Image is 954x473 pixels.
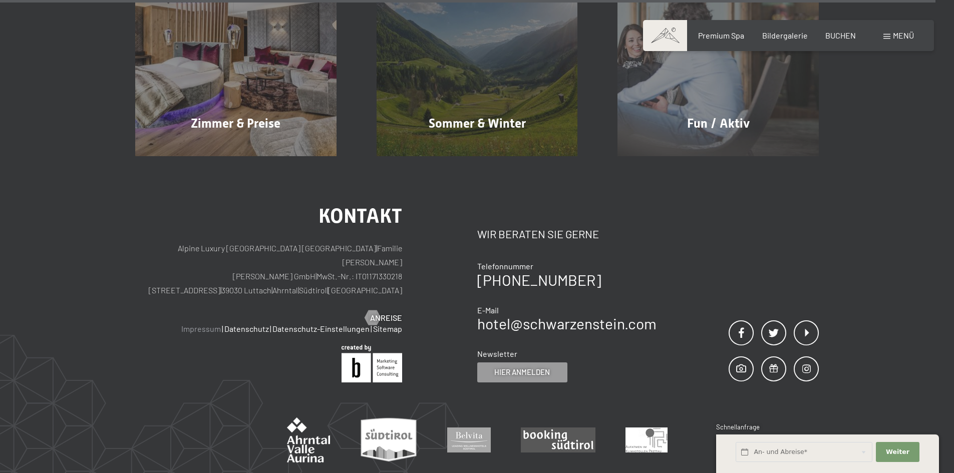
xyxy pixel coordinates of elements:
[224,324,269,333] a: Datenschutz
[429,116,526,131] span: Sommer & Winter
[825,31,856,40] a: BUCHEN
[876,442,919,462] button: Weiter
[893,31,914,40] span: Menü
[687,116,750,131] span: Fun / Aktiv
[222,324,223,333] span: |
[342,345,402,382] img: Brandnamic GmbH | Leading Hospitality Solutions
[270,324,271,333] span: |
[376,243,377,253] span: |
[271,285,272,295] span: |
[319,204,402,228] span: Kontakt
[494,367,550,377] span: Hier anmelden
[181,324,221,333] a: Impressum
[477,305,499,315] span: E-Mail
[716,423,760,431] span: Schnellanfrage
[315,271,316,281] span: |
[298,285,299,295] span: |
[762,31,808,40] a: Bildergalerie
[191,116,280,131] span: Zimmer & Preise
[135,241,402,297] p: Alpine Luxury [GEOGRAPHIC_DATA] [GEOGRAPHIC_DATA] Familie [PERSON_NAME] [PERSON_NAME] GmbH MwSt.-...
[698,31,744,40] a: Premium Spa
[477,227,599,240] span: Wir beraten Sie gerne
[373,324,402,333] a: Sitemap
[477,314,657,332] a: hotel@schwarzenstein.com
[477,271,601,289] a: [PHONE_NUMBER]
[220,285,221,295] span: |
[886,447,909,456] span: Weiter
[477,349,517,358] span: Newsletter
[327,285,328,295] span: |
[365,312,402,323] a: Anreise
[370,312,402,323] span: Anreise
[272,324,370,333] a: Datenschutz-Einstellungen
[371,324,372,333] span: |
[477,261,533,271] span: Telefonnummer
